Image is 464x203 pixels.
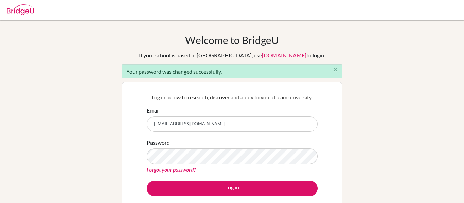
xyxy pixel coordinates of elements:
label: Password [147,139,170,147]
div: Your password was changed successfully. [122,64,342,78]
a: [DOMAIN_NAME] [262,52,306,58]
label: Email [147,106,160,115]
i: close [333,67,338,72]
a: Forgot your password? [147,166,196,173]
div: If your school is based in [GEOGRAPHIC_DATA], use to login. [139,51,325,59]
button: Close [328,65,342,75]
h1: Welcome to BridgeU [185,34,279,46]
img: Bridge-U [7,4,34,15]
button: Log in [147,181,318,196]
p: Log in below to research, discover and apply to your dream university. [147,93,318,101]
